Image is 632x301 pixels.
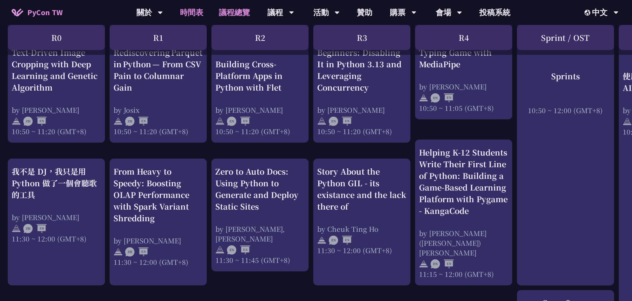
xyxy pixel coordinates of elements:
img: ZHEN.371966e.svg [23,117,47,126]
div: 10:50 ~ 12:00 (GMT+8) [521,105,610,115]
img: ZHZH.38617ef.svg [23,224,47,233]
div: by Cheuk Ting Ho [317,224,407,234]
div: Rediscovering Parquet in Python — From CSV Pain to Columnar Gain [113,47,203,93]
a: Rediscovering Parquet in Python — From CSV Pain to Columnar Gain by Josix 10:50 ~ 11:20 (GMT+8) [113,23,203,113]
img: svg+xml;base64,PHN2ZyB4bWxucz0iaHR0cDovL3d3dy53My5vcmcvMjAwMC9zdmciIHdpZHRoPSIyNCIgaGVpZ2h0PSIyNC... [215,117,225,126]
div: Sprints [521,70,610,82]
img: svg+xml;base64,PHN2ZyB4bWxucz0iaHR0cDovL3d3dy53My5vcmcvMjAwMC9zdmciIHdpZHRoPSIyNCIgaGVpZ2h0PSIyNC... [215,245,225,255]
div: by [PERSON_NAME] [317,105,407,115]
div: Helping K-12 Students Write Their First Line of Python: Building a Game-Based Learning Platform w... [419,147,508,217]
div: by [PERSON_NAME] [419,82,508,91]
div: 11:30 ~ 12:00 (GMT+8) [317,245,407,255]
img: svg+xml;base64,PHN2ZyB4bWxucz0iaHR0cDovL3d3dy53My5vcmcvMjAwMC9zdmciIHdpZHRoPSIyNCIgaGVpZ2h0PSIyNC... [113,117,123,126]
a: Story About the Python GIL - its existance and the lack there of by Cheuk Ting Ho 11:30 ~ 12:00 (... [317,166,407,255]
div: 11:30 ~ 12:00 (GMT+8) [113,257,203,267]
img: ENEN.5a408d1.svg [431,93,454,103]
div: 11:30 ~ 12:00 (GMT+8) [12,234,101,243]
div: by [PERSON_NAME] [12,105,101,115]
div: by [PERSON_NAME] ([PERSON_NAME]) [PERSON_NAME] [419,228,508,257]
img: ENEN.5a408d1.svg [227,117,250,126]
a: Spell it with Sign Language: An Asl Typing Game with MediaPipe by [PERSON_NAME] 10:50 ~ 11:05 (GM... [419,23,508,113]
span: PyCon TW [27,7,63,18]
img: svg+xml;base64,PHN2ZyB4bWxucz0iaHR0cDovL3d3dy53My5vcmcvMjAwMC9zdmciIHdpZHRoPSIyNCIgaGVpZ2h0PSIyNC... [623,117,632,126]
div: by [PERSON_NAME] [215,105,305,115]
div: 10:50 ~ 11:20 (GMT+8) [317,126,407,136]
img: ENEN.5a408d1.svg [227,245,250,255]
div: Zero to Auto Docs: Using Python to Generate and Deploy Static Sites [215,166,305,212]
div: Building Cross-Platform Apps in Python with Flet [215,58,305,93]
img: svg+xml;base64,PHN2ZyB4bWxucz0iaHR0cDovL3d3dy53My5vcmcvMjAwMC9zdmciIHdpZHRoPSIyNCIgaGVpZ2h0PSIyNC... [12,224,21,233]
img: svg+xml;base64,PHN2ZyB4bWxucz0iaHR0cDovL3d3dy53My5vcmcvMjAwMC9zdmciIHdpZHRoPSIyNCIgaGVpZ2h0PSIyNC... [317,236,326,245]
div: by [PERSON_NAME], [PERSON_NAME] [215,224,305,243]
div: Sprint / OST [517,25,614,50]
a: From Heavy to Speedy: Boosting OLAP Performance with Spark Variant Shredding by [PERSON_NAME] 11:... [113,166,203,267]
div: 11:30 ~ 11:45 (GMT+8) [215,255,305,265]
a: Building Cross-Platform Apps in Python with Flet by [PERSON_NAME] 10:50 ~ 11:20 (GMT+8) [215,23,305,101]
img: ZHEN.371966e.svg [125,117,148,126]
img: svg+xml;base64,PHN2ZyB4bWxucz0iaHR0cDovL3d3dy53My5vcmcvMjAwMC9zdmciIHdpZHRoPSIyNCIgaGVpZ2h0PSIyNC... [317,117,326,126]
div: by [PERSON_NAME] [12,212,101,222]
div: From Heavy to Speedy: Boosting OLAP Performance with Spark Variant Shredding [113,166,203,224]
a: 我不是 DJ，我只是用 Python 做了一個會聽歌的工具 by [PERSON_NAME] 11:30 ~ 12:00 (GMT+8) [12,166,101,243]
a: An Introduction to the GIL for Python Beginners: Disabling It in Python 3.13 and Leveraging Concu... [317,23,407,136]
div: R0 [8,25,105,50]
div: 10:50 ~ 11:20 (GMT+8) [215,126,305,136]
div: R1 [110,25,207,50]
div: by Josix [113,105,203,115]
img: ZHEN.371966e.svg [125,247,148,257]
a: Zero to Auto Docs: Using Python to Generate and Deploy Static Sites by [PERSON_NAME], [PERSON_NAM... [215,166,305,265]
img: Home icon of PyCon TW 2025 [12,9,23,16]
img: ENEN.5a408d1.svg [329,236,352,245]
div: R3 [313,25,410,50]
div: R4 [415,25,512,50]
img: svg+xml;base64,PHN2ZyB4bWxucz0iaHR0cDovL3d3dy53My5vcmcvMjAwMC9zdmciIHdpZHRoPSIyNCIgaGVpZ2h0PSIyNC... [113,247,123,257]
div: 11:15 ~ 12:00 (GMT+8) [419,269,508,279]
div: Story About the Python GIL - its existance and the lack there of [317,166,407,212]
div: by [PERSON_NAME] [113,236,203,245]
img: ENEN.5a408d1.svg [431,259,454,269]
img: ENEN.5a408d1.svg [329,117,352,126]
img: svg+xml;base64,PHN2ZyB4bWxucz0iaHR0cDovL3d3dy53My5vcmcvMjAwMC9zdmciIHdpZHRoPSIyNCIgaGVpZ2h0PSIyNC... [419,259,428,269]
div: 10:50 ~ 11:20 (GMT+8) [12,126,101,136]
a: PyCon TW [4,3,70,22]
div: An Introduction to the GIL for Python Beginners: Disabling It in Python 3.13 and Leveraging Concu... [317,23,407,93]
div: R2 [211,25,309,50]
a: Helping K-12 Students Write Their First Line of Python: Building a Game-Based Learning Platform w... [419,147,508,279]
div: 10:50 ~ 11:20 (GMT+8) [113,126,203,136]
a: Text-Driven Image Cropping with Deep Learning and Genetic Algorithm by [PERSON_NAME] 10:50 ~ 11:2... [12,23,101,113]
img: Locale Icon [585,10,592,16]
div: 我不是 DJ，我只是用 Python 做了一個會聽歌的工具 [12,166,101,201]
img: svg+xml;base64,PHN2ZyB4bWxucz0iaHR0cDovL3d3dy53My5vcmcvMjAwMC9zdmciIHdpZHRoPSIyNCIgaGVpZ2h0PSIyNC... [12,117,21,126]
img: svg+xml;base64,PHN2ZyB4bWxucz0iaHR0cDovL3d3dy53My5vcmcvMjAwMC9zdmciIHdpZHRoPSIyNCIgaGVpZ2h0PSIyNC... [419,93,428,103]
div: 10:50 ~ 11:05 (GMT+8) [419,103,508,113]
div: Text-Driven Image Cropping with Deep Learning and Genetic Algorithm [12,47,101,93]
